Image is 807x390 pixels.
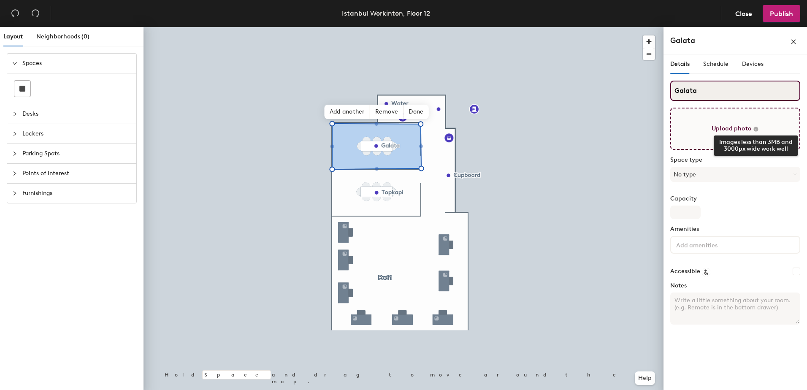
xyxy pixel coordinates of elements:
span: collapsed [12,131,17,136]
span: Parking Spots [22,144,131,163]
button: Publish [763,5,800,22]
span: collapsed [12,171,17,176]
span: Details [670,60,690,68]
span: collapsed [12,111,17,116]
button: Undo (⌘ + Z) [7,5,24,22]
button: Redo (⌘ + ⇧ + Z) [27,5,44,22]
span: Furnishings [22,184,131,203]
span: Points of Interest [22,164,131,183]
span: collapsed [12,151,17,156]
span: Devices [742,60,764,68]
button: No type [670,167,800,182]
span: Desks [22,104,131,124]
span: Add another [325,105,370,119]
label: Amenities [670,226,800,233]
span: Lockers [22,124,131,144]
span: undo [11,9,19,17]
span: Close [735,10,752,18]
input: Add amenities [674,239,750,249]
div: Istanbul Workinton, Floor 12 [342,8,430,19]
span: expanded [12,61,17,66]
span: Schedule [703,60,728,68]
button: Close [728,5,759,22]
button: Upload photoImages less than 3MB and 3000px wide work well [670,108,800,150]
span: Spaces [22,54,131,73]
span: collapsed [12,191,17,196]
span: close [791,39,796,45]
span: Layout [3,33,23,40]
label: Capacity [670,195,800,202]
label: Accessible [670,268,700,275]
h4: Galata [670,35,695,46]
span: Remove [370,105,404,119]
label: Space type [670,157,800,163]
span: Publish [770,10,793,18]
span: Done [403,105,428,119]
button: Help [635,371,655,385]
span: Neighborhoods (0) [36,33,89,40]
label: Notes [670,282,800,289]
